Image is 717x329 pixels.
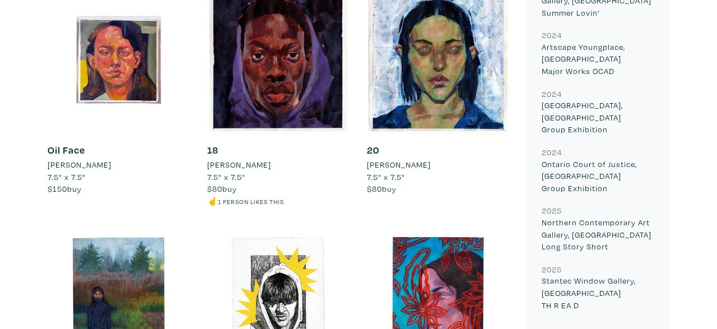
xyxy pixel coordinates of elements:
li: [PERSON_NAME] [48,159,111,171]
span: buy [48,183,82,194]
small: 2024 [542,147,562,157]
li: [PERSON_NAME] [367,159,431,171]
li: ☝️ [207,195,350,207]
span: buy [207,183,237,194]
span: buy [367,183,397,194]
p: Northern Contemporary Art Gallery, [GEOGRAPHIC_DATA] Long Story Short [542,216,654,253]
p: Artscape Youngplace, [GEOGRAPHIC_DATA] Major Works OCAD [542,41,654,77]
small: 2025 [542,205,562,216]
a: [PERSON_NAME] [207,159,350,171]
span: $80 [367,183,382,194]
span: 7.5" x 7.5" [48,172,86,182]
small: 2024 [542,30,562,40]
p: [GEOGRAPHIC_DATA], [GEOGRAPHIC_DATA] Group Exhibition [542,99,654,136]
a: [PERSON_NAME] [367,159,510,171]
a: [PERSON_NAME] [48,159,190,171]
p: Stantec Window Gallery, [GEOGRAPHIC_DATA] TH R EA D [542,275,654,311]
span: 7.5" x 7.5" [207,172,245,182]
a: 20 [367,143,379,156]
span: $150 [48,183,67,194]
small: 2024 [542,89,562,99]
small: 2025 [542,264,562,275]
a: Oil Face [48,143,85,156]
span: 7.5" x 7.5" [367,172,405,182]
a: 18 [207,143,218,156]
span: $80 [207,183,222,194]
small: 1 person likes this [218,197,284,206]
li: [PERSON_NAME] [207,159,271,171]
p: Ontario Court of Justice, [GEOGRAPHIC_DATA] Group Exhibition [542,158,654,194]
